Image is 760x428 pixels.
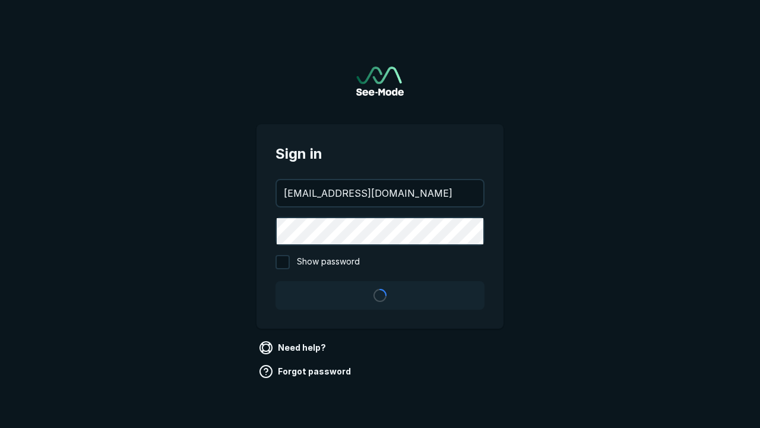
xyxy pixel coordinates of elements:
a: Need help? [256,338,331,357]
a: Forgot password [256,362,356,381]
img: See-Mode Logo [356,67,404,96]
a: Go to sign in [356,67,404,96]
span: Sign in [275,143,484,165]
span: Show password [297,255,360,269]
input: your@email.com [277,180,483,206]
